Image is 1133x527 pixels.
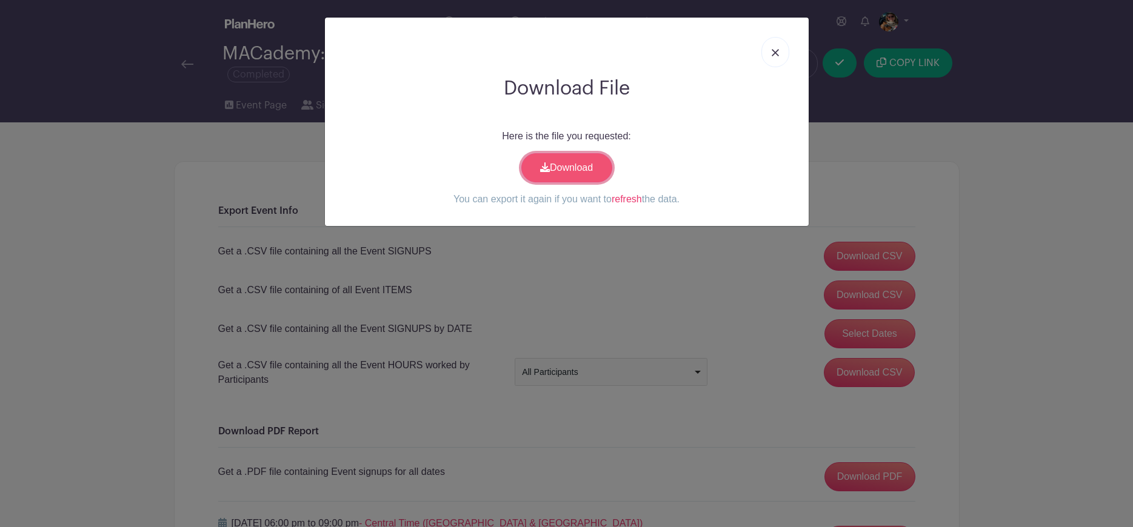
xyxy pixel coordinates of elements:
img: close_button-5f87c8562297e5c2d7936805f587ecaba9071eb48480494691a3f1689db116b3.svg [772,49,779,56]
h2: Download File [335,77,799,100]
p: You can export it again if you want to the data. [335,192,799,207]
a: refresh [612,194,642,204]
a: Download [521,153,612,182]
p: Here is the file you requested: [335,129,799,144]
